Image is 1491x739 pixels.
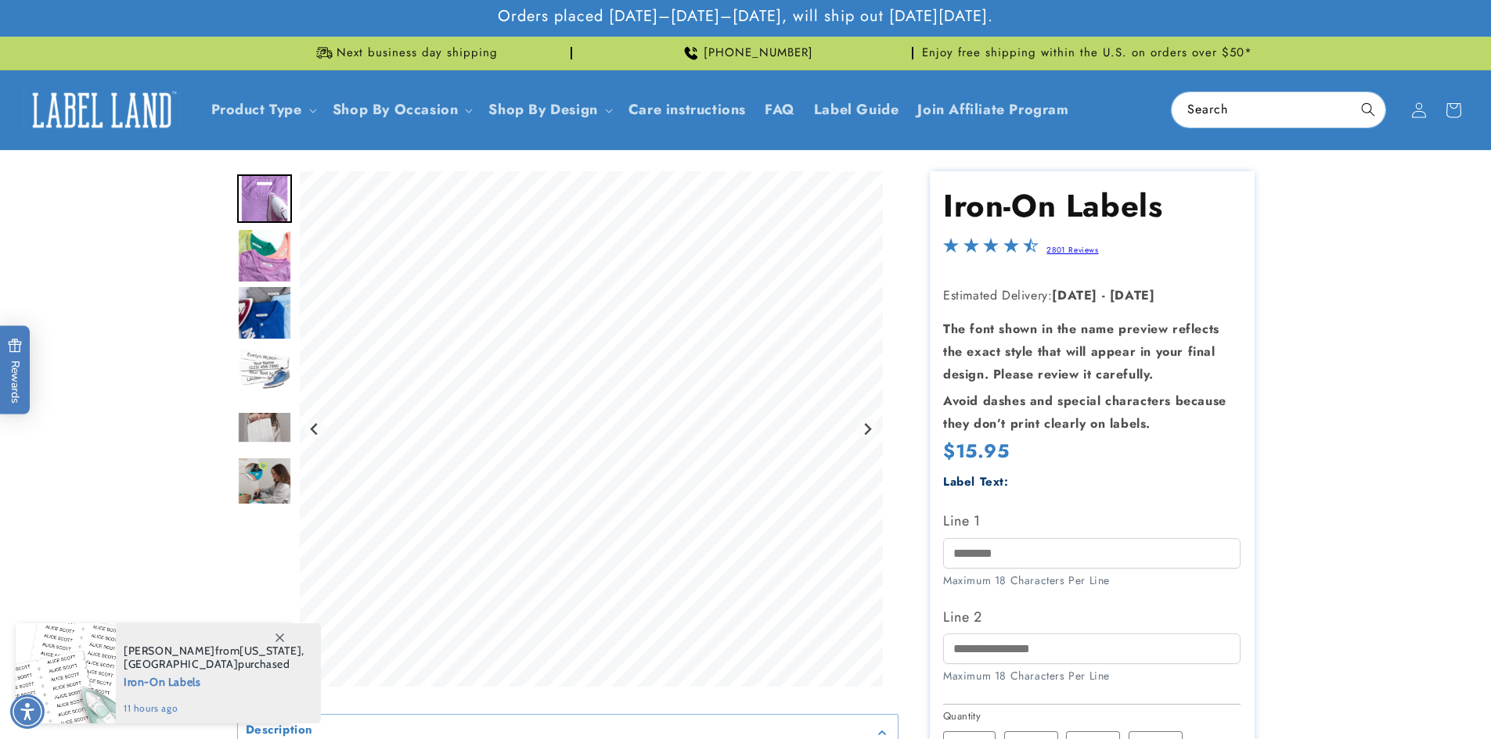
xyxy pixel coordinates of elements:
[943,709,982,724] legend: Quantity
[943,320,1219,383] strong: The font shown in the name preview reflects the exact style that will appear in your final design...
[124,644,215,658] span: [PERSON_NAME]
[18,80,186,140] a: Label Land
[943,668,1241,684] div: Maximum 18 Characters Per Line
[237,457,292,511] div: Go to slide 6
[304,418,326,439] button: Go to last slide
[814,101,899,119] span: Label Guide
[237,411,292,443] img: null
[917,101,1068,119] span: Join Affiliate Program
[1102,286,1106,304] strong: -
[943,473,1009,490] label: Label Text:
[479,91,618,128] summary: Shop By Design
[943,572,1241,589] div: Maximum 18 Characters Per Line
[765,101,795,119] span: FAQ
[943,439,1010,463] span: $15.95
[578,37,913,70] div: Announcement
[1334,672,1475,723] iframe: Gorgias live chat messenger
[920,37,1255,70] div: Announcement
[237,457,292,511] img: Iron-On Labels - Label Land
[943,604,1241,630] label: Line 2
[498,6,993,27] span: Orders placed [DATE]–[DATE]–[DATE], will ship out [DATE][DATE].
[323,91,480,128] summary: Shop By Occasion
[23,86,180,135] img: Label Land
[202,91,323,128] summary: Product Type
[805,91,909,128] a: Label Guide
[237,37,572,70] div: Announcement
[628,101,746,119] span: Care instructions
[237,171,292,226] div: Go to slide 1
[1046,244,1098,256] a: 2801 Reviews
[211,99,302,120] a: Product Type
[1052,286,1097,304] strong: [DATE]
[943,285,1241,307] p: Estimated Delivery:
[337,45,498,61] span: Next business day shipping
[943,392,1226,432] strong: Avoid dashes and special characters because they don’t print clearly on labels.
[856,418,877,439] button: Next slide
[619,91,755,128] a: Care instructions
[239,644,301,658] span: [US_STATE]
[333,101,459,119] span: Shop By Occasion
[237,228,292,283] img: Iron on name tags ironed to a t-shirt
[943,185,1241,226] h1: Iron-On Labels
[943,508,1241,533] label: Line 1
[10,694,45,729] div: Accessibility Menu
[237,174,292,223] img: Iron on name label being ironed to shirt
[237,285,292,340] img: Iron on name labels ironed to shirt collar
[237,343,292,397] img: Iron-on name labels with an iron
[755,91,805,128] a: FAQ
[237,285,292,340] div: Go to slide 3
[488,99,597,120] a: Shop By Design
[237,400,292,454] div: Go to slide 5
[237,343,292,397] div: Go to slide 4
[1351,92,1385,127] button: Search
[8,338,23,403] span: Rewards
[704,45,813,61] span: [PHONE_NUMBER]
[1110,286,1155,304] strong: [DATE]
[124,657,238,671] span: [GEOGRAPHIC_DATA]
[922,45,1252,61] span: Enjoy free shipping within the U.S. on orders over $50*
[237,228,292,283] div: Go to slide 2
[124,644,304,671] span: from , purchased
[908,91,1078,128] a: Join Affiliate Program
[943,242,1039,260] span: 4.5-star overall rating
[246,723,314,738] h2: Description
